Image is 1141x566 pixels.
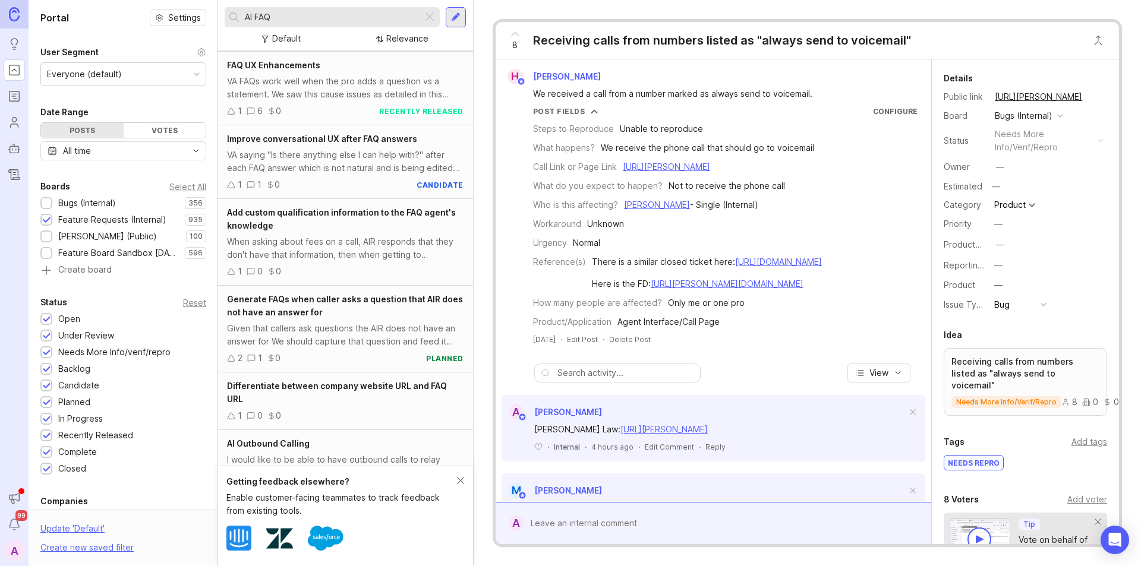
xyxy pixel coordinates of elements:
button: Close button [1086,29,1110,52]
span: Generate FAQs when caller asks a question that AIR does not have an answer for [227,294,463,317]
div: How many people are affected? [533,296,662,309]
span: FAQ UX Enhancements [227,60,320,70]
div: Idea [944,328,962,342]
button: Notifications [4,514,25,535]
div: 0 [275,352,280,365]
div: VA FAQs work well when the pro adds a question vs a statement. We saw this cause issues as detail... [227,75,464,101]
img: Zendesk logo [266,525,293,552]
div: 0 [1103,398,1119,406]
div: — [996,238,1004,251]
a: Ideas [4,33,25,55]
div: · [699,442,701,452]
div: Under Review [58,329,114,342]
a: [URL][PERSON_NAME] [623,162,710,172]
label: Priority [944,219,972,229]
div: 0 [276,409,281,422]
a: [DATE] [533,334,556,344]
a: M[PERSON_NAME] [502,483,602,498]
img: Canny Home [9,7,20,21]
div: 0 [257,409,263,422]
div: Bug [994,298,1010,311]
div: Feature Board Sandbox [DATE] [58,246,179,260]
div: All time [63,144,91,157]
div: I would like to be able to have outbound calls to relay information. [227,453,464,479]
div: · [603,334,604,344]
p: 356 [188,198,203,208]
div: Boards [40,179,70,194]
a: [URL][PERSON_NAME][DOMAIN_NAME] [651,279,803,289]
button: Settings [150,10,206,26]
div: recently released [379,106,464,116]
a: Receiving calls from numbers listed as "always send to voicemail"needs more info/verif/repro800 [944,348,1107,416]
div: What happens? [533,141,595,154]
a: Autopilot [4,138,25,159]
div: Urgency [533,236,567,249]
a: H[PERSON_NAME] [500,69,610,84]
div: 6 [257,105,263,118]
div: Status [944,134,985,147]
h1: Portal [40,11,69,25]
div: Needs More Info/verif/repro [58,346,171,359]
img: member badge [518,413,527,422]
span: 8 [512,39,518,52]
div: Board [944,109,985,122]
span: Settings [168,12,201,24]
span: Improve conversational UX after FAQ answers [227,134,417,144]
div: [PERSON_NAME] (Public) [58,230,157,243]
div: Details [944,71,973,86]
img: member badge [516,77,525,86]
div: Enable customer-facing teammates to track feedback from existing tools. [226,491,457,517]
p: 935 [188,215,203,224]
div: Public link [944,90,985,103]
div: Steps to Reproduce [533,122,614,135]
a: FAQ UX EnhancementsVA FAQs work well when the pro adds a question vs a statement. We saw this cau... [218,52,473,125]
div: 8 Voters [944,492,979,507]
div: Edit Post [567,334,598,344]
div: Feature Requests (Internal) [58,213,166,226]
div: There is a similar closed ticket here: [592,255,822,268]
div: Given that callers ask questions the AIR does not have an answer for We should capture that quest... [227,322,464,348]
div: Bugs (Internal) [995,109,1052,122]
div: Only me or one pro [668,296,745,309]
span: View [869,367,888,379]
div: Planned [58,396,90,409]
div: Posts [41,123,124,138]
div: A [509,404,524,420]
div: Status [40,295,67,309]
p: needs more info/verif/repro [956,397,1057,407]
div: Candidate [58,379,99,392]
img: member badge [518,491,527,500]
div: Default [272,32,301,45]
p: Receiving calls from numbers listed as "always send to voicemail" [951,356,1099,391]
div: Recently Released [58,429,133,442]
label: ProductboardID [944,239,1007,249]
div: Votes [124,123,206,138]
div: Estimated [944,182,982,191]
label: Reporting Team [944,260,1007,270]
div: · [547,442,549,452]
div: 1 [238,105,242,118]
span: 4 hours ago [591,442,633,452]
a: Create board [40,265,206,276]
button: A [4,540,25,561]
a: Improve conversational UX after FAQ answersVA saying "Is there anything else I can help with?" af... [218,125,473,199]
div: Vote on behalf of your users [1019,533,1095,559]
div: Call Link or Page Link [533,160,617,173]
div: — [994,259,1003,272]
label: Product [944,280,975,290]
button: Post Fields [533,106,598,116]
div: Bugs (Internal) [58,197,116,210]
div: - Single (Internal) [624,198,758,211]
div: Product/Application [533,315,612,328]
div: Post Fields [533,106,585,116]
div: 1 [238,409,242,422]
a: [URL][DOMAIN_NAME] [735,257,822,267]
div: Reference(s) [533,255,586,268]
svg: toggle icon [187,146,206,156]
div: Delete Post [609,334,651,344]
div: Add tags [1071,435,1107,448]
div: Everyone (default) [47,68,122,81]
div: Select All [169,184,206,190]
